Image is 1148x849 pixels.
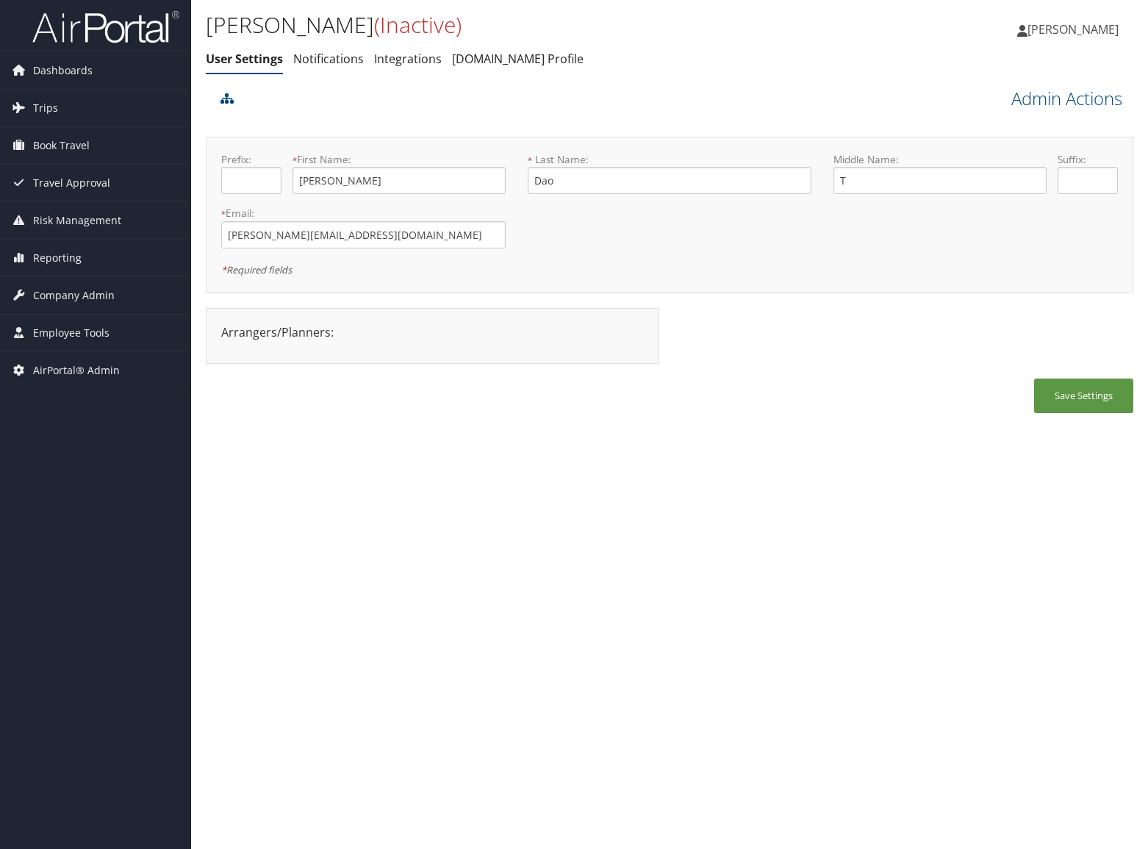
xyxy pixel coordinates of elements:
label: Email: [221,206,506,221]
label: Suffix: [1058,152,1118,167]
span: Risk Management [33,202,121,239]
img: airportal-logo.png [32,10,179,44]
em: Required fields [221,263,292,276]
a: Admin Actions [1011,86,1122,111]
span: Company Admin [33,277,115,314]
span: (Inactive) [374,10,462,40]
span: AirPortal® Admin [33,352,120,389]
a: [DOMAIN_NAME] Profile [452,51,584,67]
a: User Settings [206,51,283,67]
span: Trips [33,90,58,126]
span: Travel Approval [33,165,110,201]
label: First Name: [293,152,506,167]
span: Employee Tools [33,315,110,351]
button: Save Settings [1034,379,1133,413]
a: Notifications [293,51,364,67]
span: [PERSON_NAME] [1027,21,1119,37]
label: Prefix: [221,152,281,167]
span: Dashboards [33,52,93,89]
span: Book Travel [33,127,90,164]
a: Integrations [374,51,442,67]
a: [PERSON_NAME] [1017,7,1133,51]
label: Middle Name: [833,152,1047,167]
h1: [PERSON_NAME] [206,10,824,40]
div: Arrangers/Planners: [210,323,654,341]
label: Last Name: [528,152,812,167]
span: Reporting [33,240,82,276]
